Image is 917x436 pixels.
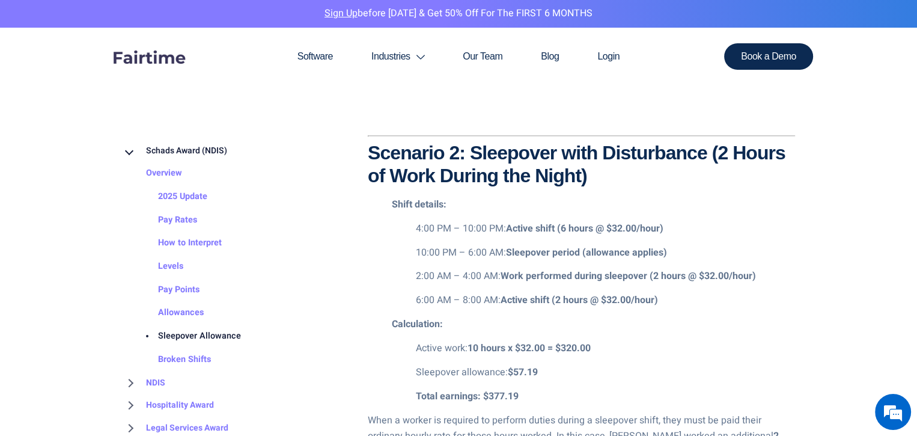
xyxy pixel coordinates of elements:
a: Sign Up [324,6,358,20]
p: 10:00 PM – 6:00 AM: [416,245,795,261]
strong: Scenario 2: Sleepover with Disturbance (2 Hours of Work During the Night) [368,142,785,186]
a: Blog [522,28,578,85]
strong: Total earnings: $377.19 [416,389,519,404]
div: Chat with us now [62,67,202,83]
p: 2:00 AM – 4:00 AM: [416,269,795,284]
a: Hospitality Award [122,394,214,417]
strong: Work performed during sleepover (2 hours @ $32.00/hour) [501,269,756,283]
a: Pay Rates [134,209,197,232]
strong: Shift details: [392,197,446,212]
strong: Sleepover period (allowance applies) [506,245,667,260]
strong: Calculation: [392,317,443,331]
span: We're online! [70,137,166,259]
a: 2025 Update [134,185,207,209]
p: Sleepover allowance: [416,365,795,381]
a: Industries [352,28,443,85]
a: Levels [134,255,183,278]
strong: Active shift (2 hours @ $32.00/hour) [501,293,658,307]
span: Book a Demo [741,52,796,61]
strong: $57.19 [508,365,538,379]
p: 4:00 PM – 10:00 PM: [416,221,795,237]
p: before [DATE] & Get 50% Off for the FIRST 6 MONTHS [9,6,908,22]
strong: Active shift (6 hours @ $32.00/hour) [506,221,663,236]
a: Overview [122,162,182,186]
div: Minimize live chat window [197,6,226,35]
a: NDIS [122,372,165,395]
a: How to Interpret [134,232,222,256]
a: Pay Points [134,278,200,302]
a: Our Team [443,28,522,85]
a: Book a Demo [724,43,813,70]
a: Sleepover Allowance [134,325,241,349]
a: Broken Shifts [134,348,211,372]
a: Schads Award (NDIS) [122,140,227,162]
a: Login [578,28,639,85]
a: Allowances [134,302,204,325]
textarea: Type your message and hit 'Enter' [6,300,229,342]
p: 6:00 AM – 8:00 AM: [416,293,795,309]
strong: 10 hours x $32.00 = $320.00 [468,341,591,355]
p: Active work: [416,341,795,357]
a: Software [278,28,352,85]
